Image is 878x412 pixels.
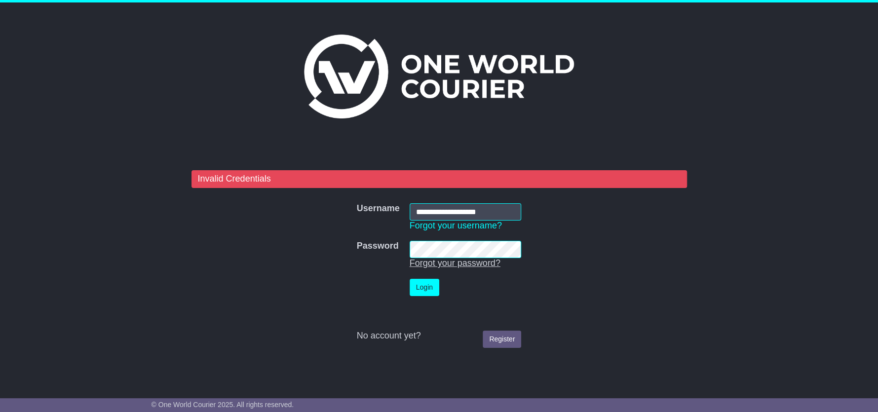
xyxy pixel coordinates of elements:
[483,331,521,348] a: Register
[357,203,400,214] label: Username
[357,331,522,341] div: No account yet?
[304,35,573,118] img: One World
[410,279,439,296] button: Login
[410,221,502,230] a: Forgot your username?
[191,170,687,188] div: Invalid Credentials
[410,258,500,268] a: Forgot your password?
[357,241,399,252] label: Password
[152,401,294,409] span: © One World Courier 2025. All rights reserved.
